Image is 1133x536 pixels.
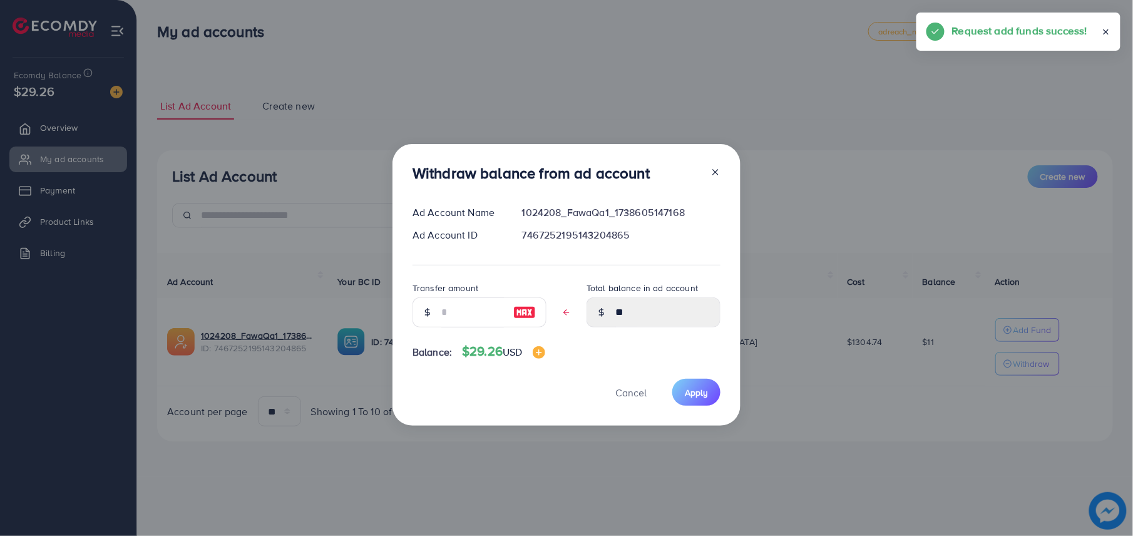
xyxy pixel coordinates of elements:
div: 7467252195143204865 [512,228,731,242]
span: Balance: [413,345,452,359]
img: image [533,346,545,359]
label: Total balance in ad account [587,282,698,294]
h3: Withdraw balance from ad account [413,164,650,182]
div: 1024208_FawaQa1_1738605147168 [512,205,731,220]
button: Cancel [600,379,662,406]
h5: Request add funds success! [952,23,1087,39]
h4: $29.26 [462,344,545,359]
div: Ad Account ID [402,228,512,242]
span: Apply [685,386,708,399]
div: Ad Account Name [402,205,512,220]
button: Apply [672,379,720,406]
span: Cancel [615,386,647,399]
img: image [513,305,536,320]
span: USD [503,345,522,359]
label: Transfer amount [413,282,478,294]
